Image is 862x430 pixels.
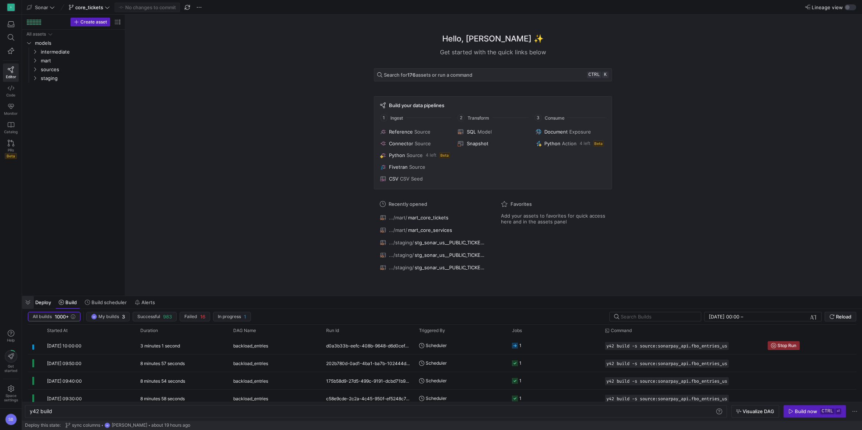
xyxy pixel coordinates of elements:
span: Stop Run [778,343,796,348]
span: Python [389,152,405,158]
span: Source [415,141,431,146]
span: Code [6,93,15,97]
span: Favorites [511,201,532,207]
span: Monitor [4,111,18,116]
kbd: ctrl [587,72,601,78]
button: In progress1 [213,312,251,321]
span: Editor [6,74,16,79]
span: [DATE] 09:50:00 [47,361,82,366]
span: staging [41,74,121,83]
button: Search for176assets or run a commandctrlk [374,68,612,81]
button: CSVCSV Seed [379,174,452,183]
a: Code [3,82,19,100]
span: Lineage view [812,4,843,10]
div: SB [5,413,17,425]
span: stg_sonar_us__PUBLIC_TICKET_REPLIES [415,265,484,270]
input: Start datetime [709,314,739,320]
span: PRs [8,148,14,152]
div: d0a3b33b-eefc-408b-9648-d6d0cefe6c8a [322,337,415,354]
span: mart [41,57,121,65]
span: Scheduler [426,390,447,407]
span: Scheduler [426,372,447,389]
button: ReferenceSource [379,127,452,136]
span: Run Id [326,328,339,333]
span: Python [544,141,560,146]
span: Visualize DAG [743,408,774,414]
span: backload_entries [233,390,268,407]
button: sync columnsSB[PERSON_NAME]about 19 hours ago [64,420,192,430]
button: Snapshot [456,139,529,148]
span: Jobs [512,328,522,333]
button: SQLModel [456,127,529,136]
span: Build your data pipelines [389,102,444,108]
div: SB [104,422,110,428]
a: S [3,1,19,14]
div: Press SPACE to select this row. [28,354,856,372]
y42-duration: 8 minutes 58 seconds [140,396,185,401]
span: [DATE] 10:00:00 [47,343,82,349]
span: Duration [140,328,158,333]
span: .../mart/ [389,215,407,221]
span: sync columns [72,423,100,428]
div: Press SPACE to select this row. [25,47,122,56]
span: [PERSON_NAME] [112,423,147,428]
span: Connector [389,141,413,146]
div: c58e9cde-2c2a-4c45-950f-ef5248c7d9fc [322,390,415,407]
span: .../staging/ [389,252,414,258]
div: Press SPACE to select this row. [28,390,856,407]
a: Catalog [3,119,19,137]
kbd: k [602,72,609,78]
span: Build [65,299,77,305]
span: Action [562,141,577,146]
div: Press SPACE to select this row. [28,372,856,390]
span: y42 build -s source:sonarpay_api.fbo_entries_us [606,396,727,401]
button: ConnectorSource [379,139,452,148]
span: Failed [184,314,197,319]
input: End datetime [745,314,793,320]
button: FivetranSource [379,163,452,171]
span: DAG Name [233,328,256,333]
span: [DATE] 09:40:00 [47,378,82,384]
button: Getstarted [3,347,19,376]
button: DocumentExposure [534,127,607,136]
span: mart_core_tickets [408,215,448,221]
span: Command [611,328,632,333]
div: 202b780d-0ad1-4ba1-ba7b-102444dc8132 [322,354,415,372]
button: .../mart/mart_core_services [378,225,486,235]
span: .../mart/ [389,227,407,233]
span: Triggered By [419,328,445,333]
div: Press SPACE to select this row. [25,39,122,47]
span: Source [407,152,423,158]
span: Build scheduler [91,299,127,305]
strong: 176 [407,72,416,78]
button: SBMy builds3 [86,312,130,321]
button: .../staging/stg_sonar_us__PUBLIC_TICKETS [378,238,486,247]
span: 983 [163,314,172,320]
span: Recently opened [389,201,427,207]
span: Deploy [35,299,51,305]
button: Build nowctrl⏎ [783,405,846,418]
span: mart_core_services [408,227,452,233]
div: Press SPACE to select this row. [25,65,122,74]
span: Started At [47,328,68,333]
div: 1 [519,390,522,407]
span: y42 build -s source:sonarpay_api.fbo_entries_us [606,343,727,349]
div: Press SPACE to select this row. [25,74,122,83]
span: Beta [439,152,450,158]
button: Build [55,296,80,309]
div: 1 [519,354,522,372]
span: stg_sonar_us__PUBLIC_TICKETS [415,240,484,245]
div: Press SPACE to select this row. [25,30,122,39]
span: Reload [836,314,851,320]
span: Beta [593,141,604,146]
y42-duration: 3 minutes 1 second [140,343,180,349]
span: Create asset [80,19,107,25]
button: .../staging/stg_sonar_us__PUBLIC_TICKET_REPLIES [378,263,486,272]
span: Snapshot [466,141,488,146]
button: .../staging/stg_sonar_us__PUBLIC_TICKET_TICKET_CATEGORY [378,250,486,260]
a: Spacesettings [3,382,19,405]
button: Visualize DAG [731,405,779,418]
span: CSV [389,176,398,182]
y42-duration: 8 minutes 54 seconds [140,378,185,384]
span: Alerts [141,299,155,305]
